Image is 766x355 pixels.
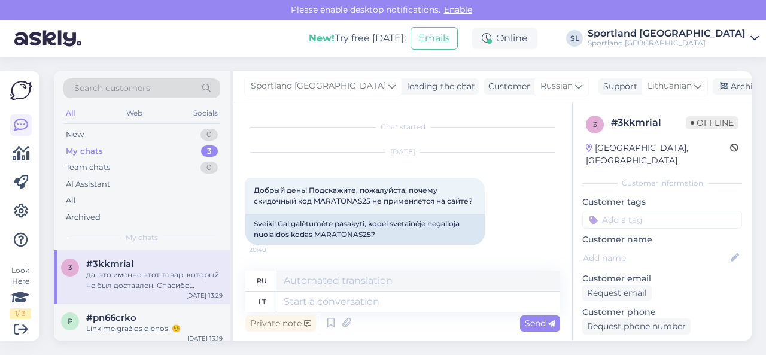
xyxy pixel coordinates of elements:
p: Customer phone [582,306,742,318]
p: Customer email [582,272,742,285]
div: да, это именно этот товар, который не был доставлен. Спасибо большое, буду ждать от вас новой инф... [86,269,223,291]
a: Sportland [GEOGRAPHIC_DATA]Sportland [GEOGRAPHIC_DATA] [588,29,759,48]
span: #3kkmrial [86,259,133,269]
div: All [63,105,77,121]
div: Support [598,80,637,93]
p: Visited pages [582,339,742,352]
div: Sportland [GEOGRAPHIC_DATA] [588,29,746,38]
span: #pn66crko [86,312,136,323]
div: Chat started [245,122,560,132]
span: p [68,317,73,326]
span: Lithuanian [648,80,692,93]
div: Team chats [66,162,110,174]
div: Archived [66,211,101,223]
div: Request email [582,285,652,301]
div: Private note [245,315,316,332]
div: Customer information [582,178,742,189]
span: 3 [68,263,72,272]
div: Web [124,105,145,121]
div: My chats [66,145,103,157]
div: Sportland [GEOGRAPHIC_DATA] [588,38,746,48]
span: Russian [540,80,573,93]
span: Sportland [GEOGRAPHIC_DATA] [251,80,386,93]
span: Добрый день! Подскажите, пожалуйста, почему скидочный код MARATONAS25 не применяется на сайте? [254,186,473,205]
div: [DATE] 13:19 [187,334,223,343]
span: Enable [440,4,476,15]
div: ru [257,271,267,291]
div: New [66,129,84,141]
img: Askly Logo [10,81,32,100]
b: New! [309,32,335,44]
div: Try free [DATE]: [309,31,406,45]
div: 0 [200,129,218,141]
div: 3 [201,145,218,157]
p: Customer tags [582,196,742,208]
div: Look Here [10,265,31,319]
div: Request phone number [582,318,691,335]
span: 3 [593,120,597,129]
div: [DATE] 13:29 [186,291,223,300]
div: # 3kkmrial [611,116,686,130]
div: lt [259,292,266,312]
span: My chats [126,232,158,243]
input: Add name [583,251,728,265]
div: Linkime gražios dienos! ☺️ [86,323,223,334]
div: SL [566,30,583,47]
button: Emails [411,27,458,50]
div: [DATE] [245,147,560,157]
div: leading the chat [402,80,475,93]
input: Add a tag [582,211,742,229]
span: Offline [686,116,738,129]
p: Customer name [582,233,742,246]
div: All [66,195,76,207]
div: 1 / 3 [10,308,31,319]
div: Socials [191,105,220,121]
div: Customer [484,80,530,93]
div: [GEOGRAPHIC_DATA], [GEOGRAPHIC_DATA] [586,142,730,167]
div: 0 [200,162,218,174]
span: Send [525,318,555,329]
span: Search customers [74,82,150,95]
div: AI Assistant [66,178,110,190]
span: 20:40 [249,245,294,254]
div: Sveiki! Gal galėtumėte pasakyti, kodėl svetainėje negalioja nuolaidos kodas MARATONAS25? [245,214,485,245]
div: Online [472,28,537,49]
